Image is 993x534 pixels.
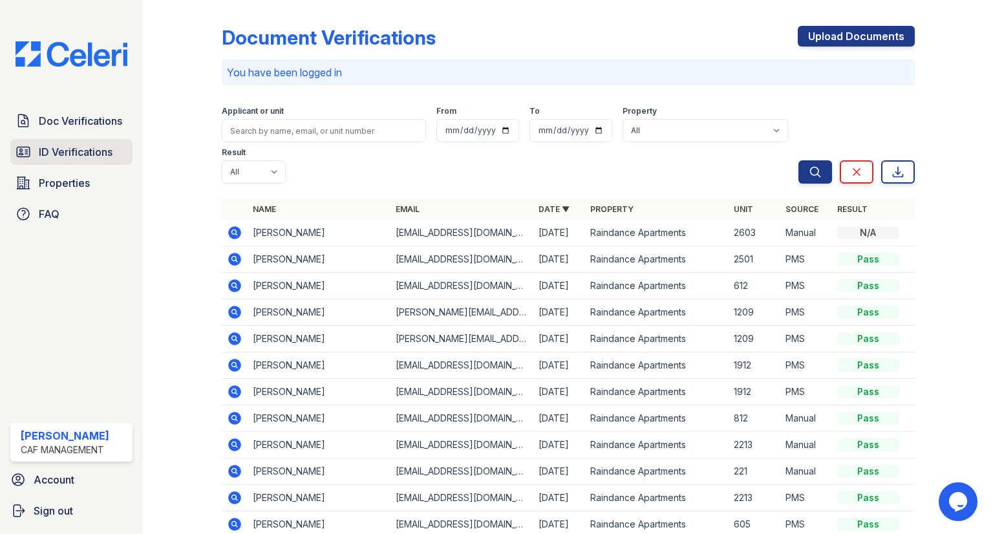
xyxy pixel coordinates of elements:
label: To [529,106,540,116]
a: Property [590,204,634,214]
td: [PERSON_NAME] [248,220,390,246]
a: Result [837,204,868,214]
td: PMS [780,246,832,273]
a: Doc Verifications [10,108,133,134]
td: [PERSON_NAME][EMAIL_ADDRESS][PERSON_NAME][PERSON_NAME][DOMAIN_NAME] [390,326,533,352]
span: FAQ [39,206,59,222]
td: Raindance Apartments [585,458,728,485]
a: Unit [734,204,753,214]
div: Pass [837,438,899,451]
a: Source [785,204,818,214]
td: [DATE] [533,273,585,299]
td: Raindance Apartments [585,246,728,273]
td: [PERSON_NAME] [248,458,390,485]
td: Raindance Apartments [585,379,728,405]
td: PMS [780,273,832,299]
td: PMS [780,326,832,352]
div: Pass [837,253,899,266]
td: [DATE] [533,485,585,511]
td: [EMAIL_ADDRESS][DOMAIN_NAME] [390,246,533,273]
div: Pass [837,279,899,292]
td: [PERSON_NAME] [248,326,390,352]
td: Raindance Apartments [585,220,728,246]
label: Result [222,147,246,158]
span: Properties [39,175,90,191]
td: PMS [780,485,832,511]
td: [PERSON_NAME] [248,352,390,379]
div: Pass [837,306,899,319]
a: Account [5,467,138,493]
td: [EMAIL_ADDRESS][DOMAIN_NAME] [390,273,533,299]
td: [PERSON_NAME] [248,299,390,326]
td: [EMAIL_ADDRESS][DOMAIN_NAME] [390,379,533,405]
td: [PERSON_NAME] [248,405,390,432]
td: PMS [780,299,832,326]
td: Raindance Apartments [585,485,728,511]
td: [EMAIL_ADDRESS][DOMAIN_NAME] [390,432,533,458]
td: [EMAIL_ADDRESS][DOMAIN_NAME] [390,352,533,379]
td: [DATE] [533,299,585,326]
td: Raindance Apartments [585,405,728,432]
td: [DATE] [533,352,585,379]
td: Manual [780,220,832,246]
div: Document Verifications [222,26,436,49]
td: 221 [729,458,780,485]
div: Pass [837,332,899,345]
a: ID Verifications [10,139,133,165]
td: [EMAIL_ADDRESS][DOMAIN_NAME] [390,458,533,485]
iframe: chat widget [939,482,980,521]
td: Raindance Apartments [585,299,728,326]
div: Pass [837,412,899,425]
td: 1912 [729,352,780,379]
div: Pass [837,518,899,531]
p: You have been logged in [227,65,910,80]
a: Email [396,204,420,214]
td: 1209 [729,299,780,326]
td: [PERSON_NAME] [248,379,390,405]
td: [DATE] [533,405,585,432]
td: Manual [780,458,832,485]
label: Property [623,106,657,116]
a: Upload Documents [798,26,915,47]
a: Sign out [5,498,138,524]
td: PMS [780,379,832,405]
span: ID Verifications [39,144,112,160]
a: Name [253,204,276,214]
td: [PERSON_NAME][EMAIL_ADDRESS][PERSON_NAME][DOMAIN_NAME] [390,299,533,326]
input: Search by name, email, or unit number [222,119,426,142]
td: 1912 [729,379,780,405]
td: [PERSON_NAME] [248,246,390,273]
td: PMS [780,352,832,379]
div: Pass [837,465,899,478]
label: From [436,106,456,116]
td: [EMAIL_ADDRESS][DOMAIN_NAME] [390,405,533,432]
td: [PERSON_NAME] [248,485,390,511]
td: Raindance Apartments [585,352,728,379]
td: [PERSON_NAME] [248,273,390,299]
td: 2213 [729,432,780,458]
td: Manual [780,432,832,458]
div: Pass [837,359,899,372]
a: Properties [10,170,133,196]
div: Pass [837,491,899,504]
td: [DATE] [533,326,585,352]
td: 2603 [729,220,780,246]
span: Account [34,472,74,487]
td: [DATE] [533,246,585,273]
td: 612 [729,273,780,299]
div: CAF Management [21,443,109,456]
a: Date ▼ [539,204,570,214]
img: CE_Logo_Blue-a8612792a0a2168367f1c8372b55b34899dd931a85d93a1a3d3e32e68fde9ad4.png [5,41,138,67]
td: 2501 [729,246,780,273]
td: [DATE] [533,432,585,458]
td: [DATE] [533,458,585,485]
td: [EMAIL_ADDRESS][DOMAIN_NAME] [390,485,533,511]
td: [DATE] [533,220,585,246]
td: Raindance Apartments [585,273,728,299]
td: [EMAIL_ADDRESS][DOMAIN_NAME] [390,220,533,246]
a: FAQ [10,201,133,227]
td: [PERSON_NAME] [248,432,390,458]
td: 2213 [729,485,780,511]
div: N/A [837,226,899,239]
